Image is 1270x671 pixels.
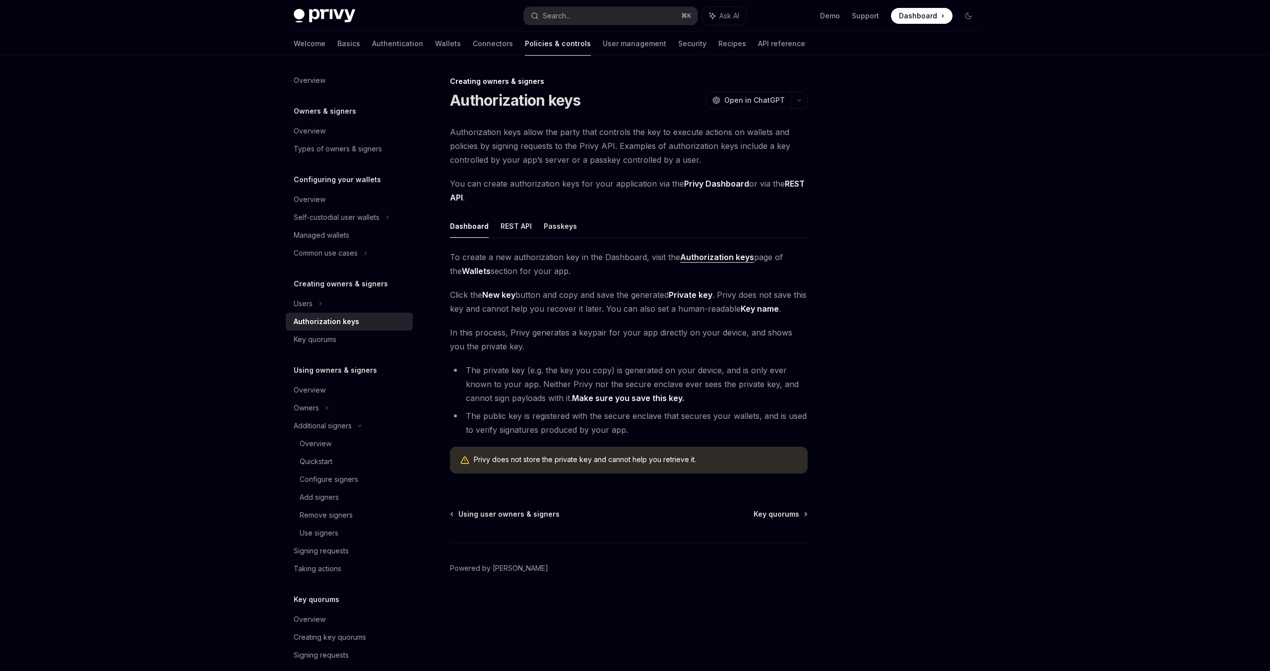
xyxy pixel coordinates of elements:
div: Overview [294,384,325,396]
h1: Authorization keys [450,91,581,109]
strong: Key name [741,304,779,314]
a: Use signers [286,524,413,542]
button: Search...⌘K [524,7,698,25]
a: Basics [337,32,360,56]
a: Security [678,32,706,56]
div: Creating owners & signers [450,76,808,86]
h5: Creating owners & signers [294,278,388,290]
span: Privy does not store the private key and cannot help you retrieve it. [474,455,798,465]
div: Overview [294,125,325,137]
button: Passkeys [544,214,577,238]
div: Signing requests [294,545,349,557]
strong: Make sure you save this key. [572,393,684,403]
div: Taking actions [294,563,341,575]
div: Creating key quorums [294,631,366,643]
div: Overview [294,613,325,625]
button: Toggle dark mode [960,8,976,24]
div: Authorization keys [294,316,359,328]
a: User management [603,32,666,56]
span: To create a new authorization key in the Dashboard, visit the page of the section for your app. [450,250,808,278]
div: Users [294,298,313,310]
strong: Privy Dashboard [684,179,749,189]
a: Overview [286,435,413,453]
a: Creating key quorums [286,628,413,646]
button: Dashboard [450,214,489,238]
a: Taking actions [286,560,413,578]
a: Overview [286,122,413,140]
a: Demo [820,11,840,21]
a: Powered by [PERSON_NAME] [450,563,548,573]
button: Ask AI [702,7,746,25]
a: Dashboard [891,8,952,24]
span: Key quorums [754,509,799,519]
a: Using user owners & signers [451,509,560,519]
span: Authorization keys allow the party that controls the key to execute actions on wallets and polici... [450,125,808,167]
strong: Private key [669,290,712,300]
a: Wallets [435,32,461,56]
div: Overview [294,74,325,86]
a: Key quorums [286,331,413,348]
img: dark logo [294,9,355,23]
a: Overview [286,381,413,399]
a: Support [852,11,879,21]
div: Owners [294,402,319,414]
a: Authorization keys [680,252,754,263]
div: Overview [294,194,325,205]
a: Key quorums [754,509,807,519]
div: Signing requests [294,649,349,661]
a: Policies & controls [525,32,591,56]
h5: Key quorums [294,594,339,605]
div: Types of owners & signers [294,143,382,155]
li: The public key is registered with the secure enclave that secures your wallets, and is used to ve... [450,409,808,437]
h5: Owners & signers [294,105,356,117]
div: Self-custodial user wallets [294,211,380,223]
a: Managed wallets [286,226,413,244]
span: ⌘ K [681,12,692,20]
div: Use signers [300,527,338,539]
a: Connectors [473,32,513,56]
div: Configure signers [300,473,358,485]
span: Click the button and copy and save the generated . Privy does not save this key and cannot help y... [450,288,808,316]
div: Quickstart [300,456,332,468]
div: Search... [543,10,571,22]
div: Common use cases [294,247,358,259]
a: Overview [286,610,413,628]
a: Configure signers [286,470,413,488]
div: Overview [300,438,331,450]
h5: Using owners & signers [294,364,377,376]
span: Dashboard [899,11,937,21]
svg: Warning [460,456,470,466]
a: Types of owners & signers [286,140,413,158]
a: API reference [758,32,805,56]
div: Add signers [300,491,339,503]
div: Additional signers [294,420,352,432]
span: Open in ChatGPT [724,95,785,105]
span: Ask AI [719,11,739,21]
button: REST API [501,214,532,238]
span: You can create authorization keys for your application via the or via the . [450,177,808,204]
a: Authorization keys [286,313,413,331]
div: Remove signers [300,509,353,521]
a: Overview [286,71,413,89]
span: Using user owners & signers [458,509,560,519]
div: Key quorums [294,334,336,345]
a: Overview [286,191,413,208]
a: Add signers [286,488,413,506]
a: Welcome [294,32,325,56]
a: Signing requests [286,646,413,664]
a: Quickstart [286,453,413,470]
strong: Wallets [462,266,491,276]
strong: New key [482,290,515,300]
button: Open in ChatGPT [706,92,791,109]
div: Managed wallets [294,229,349,241]
li: The private key (e.g. the key you copy) is generated on your device, and is only ever known to yo... [450,363,808,405]
a: Recipes [718,32,746,56]
a: Remove signers [286,506,413,524]
h5: Configuring your wallets [294,174,381,186]
span: In this process, Privy generates a keypair for your app directly on your device, and shows you th... [450,326,808,353]
a: Authentication [372,32,423,56]
a: Signing requests [286,542,413,560]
